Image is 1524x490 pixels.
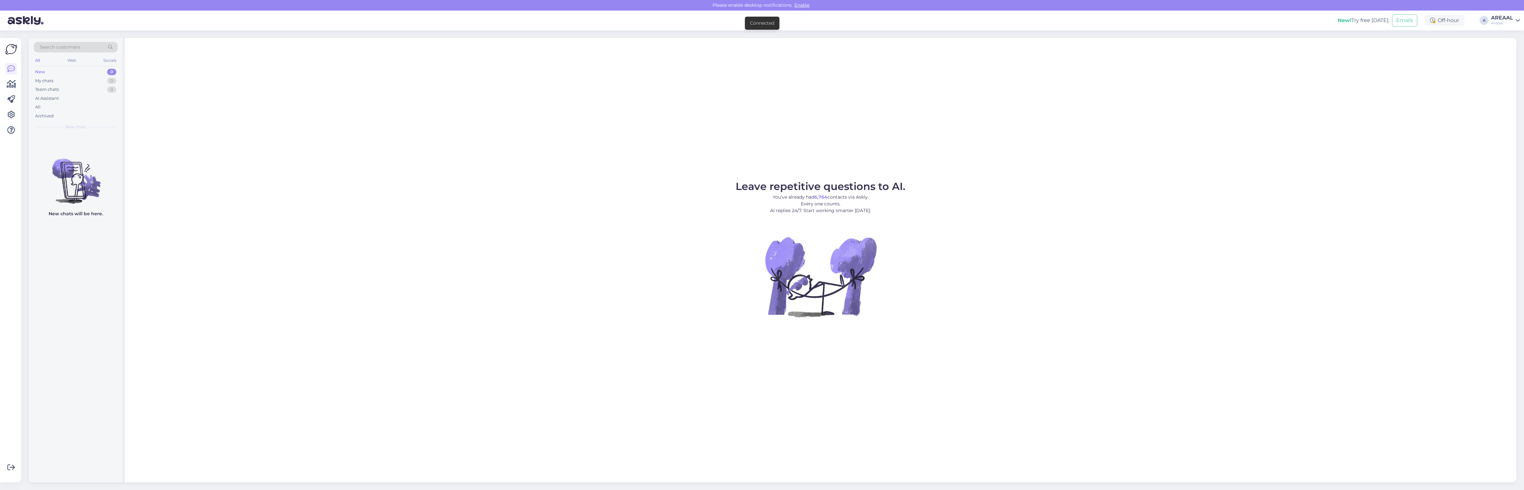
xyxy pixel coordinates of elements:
img: Askly Logo [5,43,17,55]
div: All [35,104,41,110]
a: AREAALAreaal [1491,15,1520,26]
img: No chats [29,147,123,205]
img: No Chat active [763,219,878,334]
span: Leave repetitive questions to AI. [736,180,905,193]
div: 0 [107,69,116,75]
div: AREAAL [1491,15,1513,20]
div: My chats [35,78,53,84]
span: Search customers [40,44,80,51]
span: Enable [793,2,811,8]
div: Team chats [35,86,59,93]
b: 6,764 [814,194,827,200]
p: New chats will be here. [49,210,103,217]
div: Try free [DATE]: [1338,17,1389,24]
div: Areaal [1491,20,1513,26]
span: New chats [66,124,86,130]
div: 0 [107,86,116,93]
div: All [34,56,41,65]
div: Connected [750,20,774,27]
div: 0 [107,78,116,84]
div: AI Assistant [35,95,59,102]
p: You’ve already had contacts via Askly. Every one counts. AI replies 24/7. Start working smarter [... [736,194,905,214]
div: Archived [35,113,54,119]
button: Emails [1392,14,1417,27]
div: Off-hour [1425,15,1464,26]
b: New! [1338,17,1351,23]
div: New [35,69,45,75]
div: Socials [102,56,118,65]
div: Web [66,56,77,65]
div: A [1480,16,1489,25]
